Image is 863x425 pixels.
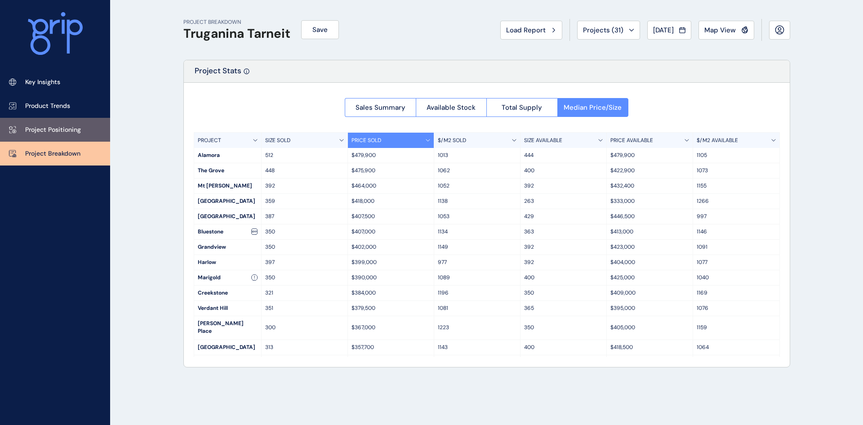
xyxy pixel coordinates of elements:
p: $404,000 [610,259,689,266]
p: $379,500 [351,304,430,312]
p: $432,400 [610,182,689,190]
p: 1081 [438,304,516,312]
button: Sales Summary [345,98,416,117]
p: $479,900 [610,152,689,159]
div: Harlow [194,255,261,270]
p: 350 [265,274,344,282]
div: Bluestone [194,224,261,239]
p: $475,900 [351,167,430,174]
p: 429 [524,213,603,220]
p: 1040 [697,274,776,282]
p: Project Positioning [25,125,81,134]
button: Total Supply [486,98,557,117]
p: $409,000 [610,289,689,297]
h1: Truganina Tarneit [183,26,290,41]
p: 363 [524,228,603,236]
p: PROJECT [198,137,221,144]
p: $407,000 [351,228,430,236]
p: $/M2 SOLD [438,137,466,144]
p: $405,000 [610,324,689,331]
p: 400 [524,344,603,351]
button: [DATE] [647,21,691,40]
p: 392 [524,182,603,190]
p: 1196 [438,289,516,297]
div: Verdant Hill [194,301,261,316]
div: Creekstone [194,286,261,300]
div: [GEOGRAPHIC_DATA] [194,209,261,224]
p: PRICE SOLD [351,137,381,144]
p: 1076 [697,304,776,312]
button: Load Report [500,21,562,40]
p: $367,000 [351,324,430,331]
p: 263 [524,197,603,205]
button: Projects (31) [577,21,640,40]
button: Median Price/Size [557,98,629,117]
p: 365 [524,304,603,312]
p: 359 [265,197,344,205]
p: $390,000 [351,274,430,282]
p: 1073 [697,167,776,174]
p: 512 [265,152,344,159]
p: Key Insights [25,78,60,87]
p: $422,900 [610,167,689,174]
p: 1053 [438,213,516,220]
p: 1013 [438,152,516,159]
p: 444 [524,152,603,159]
p: 1091 [697,243,776,251]
p: $357,700 [351,344,430,351]
span: Save [312,25,328,34]
p: 392 [524,243,603,251]
p: $413,000 [610,228,689,236]
p: 1146 [697,228,776,236]
p: PRICE AVAILABLE [610,137,653,144]
p: $479,900 [351,152,430,159]
p: $399,000 [351,259,430,266]
p: 350 [265,228,344,236]
p: SIZE SOLD [265,137,290,144]
p: 392 [524,259,603,266]
button: Available Stock [416,98,487,117]
div: [GEOGRAPHIC_DATA] [194,340,261,355]
div: [PERSON_NAME] [194,355,261,370]
span: Total Supply [502,103,542,112]
p: 1052 [438,182,516,190]
span: Map View [704,26,736,35]
p: 977 [438,259,516,266]
p: SIZE AVAILABLE [524,137,562,144]
div: Alamora [194,148,261,163]
p: 313 [265,344,344,351]
div: Mt [PERSON_NAME] [194,179,261,193]
p: Project Stats [195,66,241,82]
span: Sales Summary [356,103,405,112]
button: Save [301,20,339,39]
div: Marigold [194,270,261,285]
div: [PERSON_NAME] Place [194,316,261,340]
p: PROJECT BREAKDOWN [183,18,290,26]
p: $407,500 [351,213,430,220]
span: Projects ( 31 ) [583,26,623,35]
p: $418,000 [351,197,430,205]
p: 1134 [438,228,516,236]
p: 1149 [438,243,516,251]
p: $423,000 [610,243,689,251]
p: 997 [697,213,776,220]
p: 321 [265,289,344,297]
p: 1105 [697,152,776,159]
span: Load Report [506,26,546,35]
p: Product Trends [25,102,70,111]
span: [DATE] [653,26,674,35]
p: 392 [265,182,344,190]
p: $333,000 [610,197,689,205]
p: 1143 [438,344,516,351]
p: 350 [524,324,603,331]
p: 400 [524,274,603,282]
p: 397 [265,259,344,266]
button: Map View [698,21,754,40]
p: Project Breakdown [25,149,80,158]
p: 400 [524,167,603,174]
span: Available Stock [427,103,476,112]
div: Grandview [194,240,261,255]
p: 1077 [697,259,776,266]
div: [GEOGRAPHIC_DATA] [194,194,261,209]
div: The Grove [194,163,261,178]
